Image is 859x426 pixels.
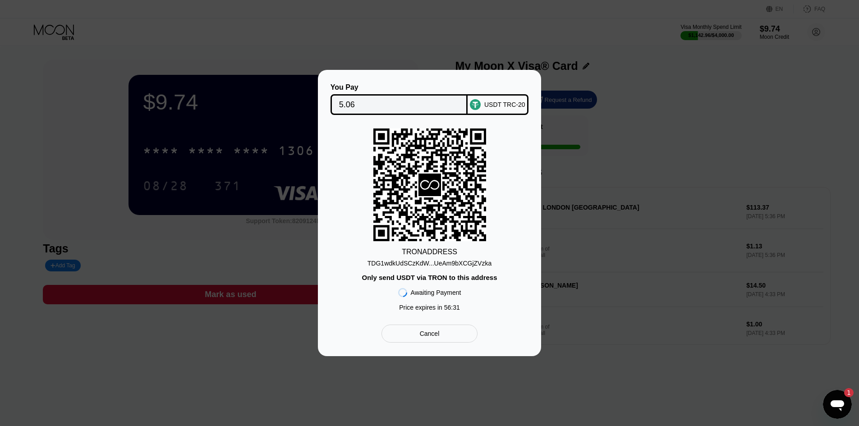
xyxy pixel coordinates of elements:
div: Awaiting Payment [411,289,461,296]
div: USDT TRC-20 [484,101,525,108]
div: TDG1wdkUdSCzKdW...UeAm9bXCGjZVzka [367,256,492,267]
div: TDG1wdkUdSCzKdW...UeAm9bXCGjZVzka [367,260,492,267]
div: Only send USDT via TRON to this address [362,274,497,281]
div: Cancel [420,330,440,338]
div: Price expires in [399,304,460,311]
iframe: Button to launch messaging window, 1 unread message [823,390,852,419]
span: 56 : 31 [444,304,460,311]
div: TRON ADDRESS [402,248,457,256]
iframe: Number of unread messages [836,388,854,397]
div: You Pay [331,83,468,92]
div: Cancel [381,325,478,343]
div: You PayUSDT TRC-20 [331,83,528,115]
